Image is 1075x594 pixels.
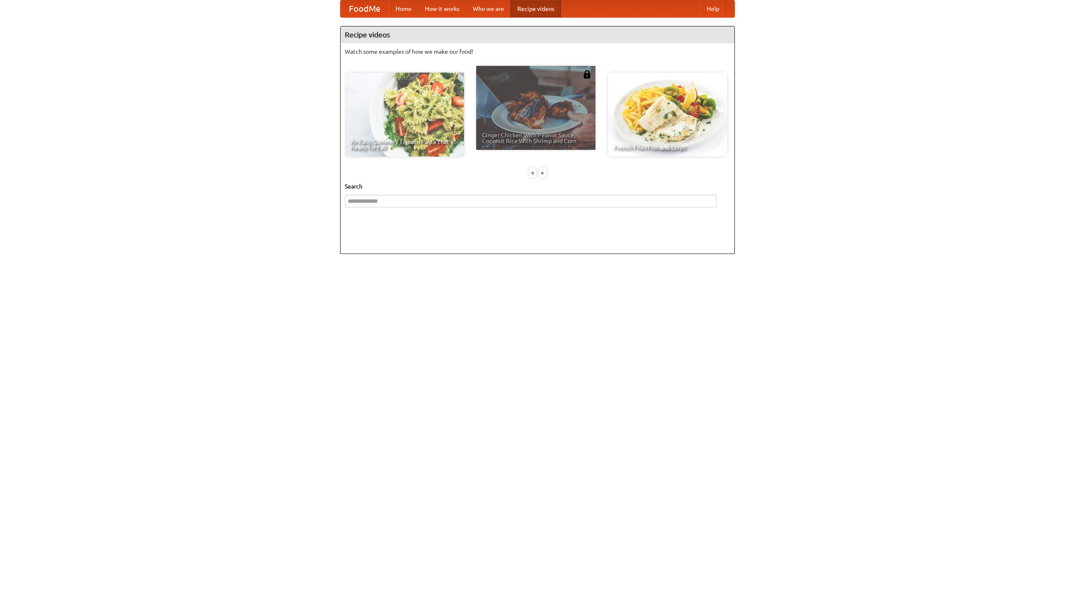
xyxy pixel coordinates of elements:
[389,0,418,17] a: Home
[700,0,726,17] a: Help
[341,0,389,17] a: FoodMe
[511,0,561,17] a: Recipe videos
[583,70,591,79] img: 483408.png
[466,0,511,17] a: Who we are
[341,26,734,43] h4: Recipe videos
[345,73,464,157] a: An Easy, Summery Tomato Pasta That's Ready for Fall
[418,0,466,17] a: How it works
[345,182,730,191] h5: Search
[614,145,721,151] span: French Fries Fish and Chips
[351,139,458,151] span: An Easy, Summery Tomato Pasta That's Ready for Fall
[345,47,730,56] p: Watch some examples of how we make our food!
[608,73,727,157] a: French Fries Fish and Chips
[529,167,536,178] div: «
[539,167,546,178] div: »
